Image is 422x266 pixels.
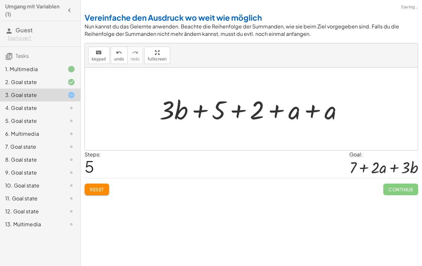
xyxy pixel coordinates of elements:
div: 9. Goal state [5,169,57,176]
div: 7. Goal state [5,143,57,151]
button: keyboardkeypad [88,47,109,64]
i: Task not started. [67,156,75,164]
i: Task not started. [67,104,75,112]
button: fullscreen [144,47,170,64]
button: Reset [85,184,109,195]
span: keypad [92,57,106,61]
i: Task not started. [67,182,75,189]
span: fullscreen [148,57,167,61]
div: 10. Goal state [5,182,57,189]
div: 6. Multimedia [5,130,57,138]
p: Nun kannst du das Gelernte anwenden. Beachte die Reihenfolge der Summanden, wie sie beim Ziel vor... [85,23,418,37]
i: Task not started. [67,169,75,176]
i: Task finished. [67,65,75,73]
i: Task finished and correct. [67,78,75,86]
i: Task not started. [67,207,75,215]
div: 2. Goal state [5,78,57,86]
button: undoundo [111,47,128,64]
i: Task not started. [67,220,75,228]
div: 5. Goal state [5,117,57,125]
div: 11. Goal state [5,195,57,202]
div: 1. Multimedia [5,65,57,73]
div: 13. Multimedia [5,220,57,228]
i: redo [132,49,138,57]
span: Reset [90,186,104,192]
span: Guest [15,26,33,34]
label: Steps: [85,151,101,158]
i: Task started. [67,91,75,99]
div: Goal: [349,151,418,158]
i: Task not started. [67,143,75,151]
span: redo [131,57,139,61]
div: 4. Goal state [5,104,57,112]
span: Tasks [15,52,29,59]
strong: Vereinfache den Ausdruck wo weit wie möglich [85,13,262,22]
h4: Umgang mit Variablen (1) [5,3,64,18]
div: 12. Goal state [5,207,57,215]
span: 5 [85,156,94,176]
i: keyboard [96,49,102,57]
span: Saving… [401,4,418,10]
i: Task not started. [67,117,75,125]
i: Task not started. [67,130,75,138]
div: 3. Goal state [5,91,57,99]
div: Start over? [8,35,75,41]
span: undo [114,57,124,61]
i: undo [116,49,122,57]
div: 8. Goal state [5,156,57,164]
i: Task not started. [67,195,75,202]
button: redoredo [127,47,143,64]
